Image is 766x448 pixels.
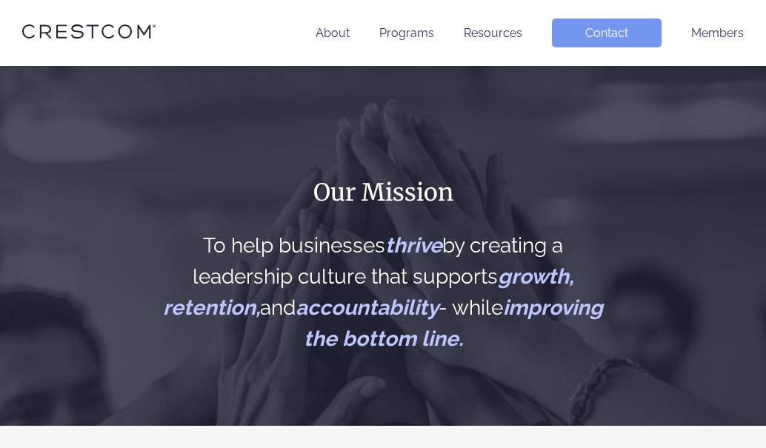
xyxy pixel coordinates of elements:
[385,233,442,258] span: thrive
[316,26,350,40] a: About
[379,26,434,40] a: Programs
[162,177,605,208] h1: Our Mission
[691,26,744,40] a: Members
[464,26,522,40] a: Resources
[552,19,662,47] a: Contact
[296,295,439,320] span: accountability
[162,230,605,355] h2: To help businesses by creating a leadership culture that supports and - while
